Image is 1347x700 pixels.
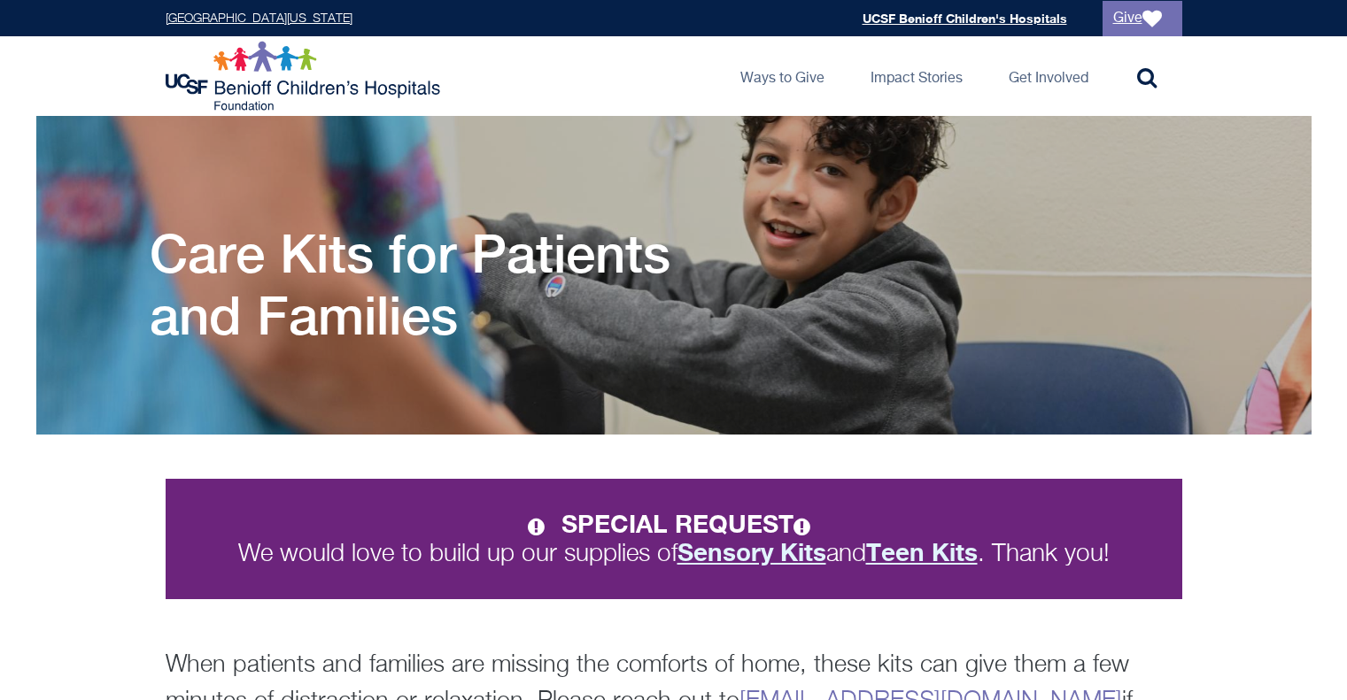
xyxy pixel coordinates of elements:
strong: Teen Kits [866,537,978,566]
h1: Care Kits for Patients and Families [150,222,752,346]
p: We would love to build up our supplies of and . Thank you! [197,511,1150,567]
a: [GEOGRAPHIC_DATA][US_STATE] [166,12,352,25]
a: Get Involved [995,36,1103,116]
a: Impact Stories [856,36,977,116]
a: Teen Kits [866,542,978,566]
a: UCSF Benioff Children's Hospitals [863,11,1067,26]
img: Logo for UCSF Benioff Children's Hospitals Foundation [166,41,445,112]
a: Ways to Give [726,36,839,116]
strong: Sensory Kits [677,537,826,566]
a: Sensory Kits [677,542,826,566]
strong: SPECIAL REQUEST [561,509,820,538]
a: Give [1103,1,1182,36]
